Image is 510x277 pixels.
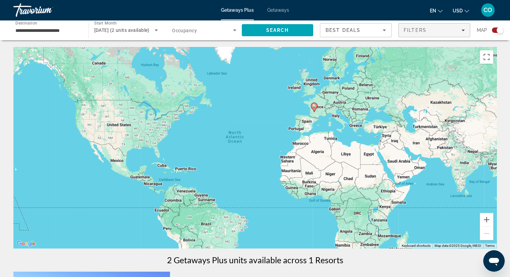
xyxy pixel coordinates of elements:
button: Change language [430,6,443,15]
mat-select: Sort by [326,26,386,34]
button: User Menu [479,3,497,17]
a: Terms (opens in new tab) [485,244,495,247]
span: en [430,8,436,13]
iframe: Button to launch messaging window [483,250,505,272]
span: Start Month [94,21,117,25]
h1: 2 Getaways Plus units available across 1 Resorts [167,255,343,265]
span: Search [266,27,289,33]
input: Select destination [15,26,80,35]
button: Keyboard shortcuts [402,243,431,248]
button: Toggle fullscreen view [480,50,493,64]
a: Getaways [267,7,289,13]
button: Search [242,24,314,36]
button: Change currency [453,6,469,15]
span: [DATE] (2 units available) [94,27,150,33]
span: Map [477,25,487,35]
span: CO [484,7,492,13]
span: Filters [404,27,427,33]
img: Google [15,239,37,248]
a: Travorium [13,1,80,19]
span: Destination [15,20,37,25]
button: Zoom out [480,227,493,240]
button: Filters [398,23,470,37]
span: Best Deals [326,27,360,33]
span: Occupancy [172,28,197,33]
span: USD [453,8,463,13]
button: Zoom in [480,213,493,226]
a: Getaways Plus [221,7,254,13]
span: Map data ©2025 Google, INEGI [435,244,481,247]
a: Open this area in Google Maps (opens a new window) [15,239,37,248]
